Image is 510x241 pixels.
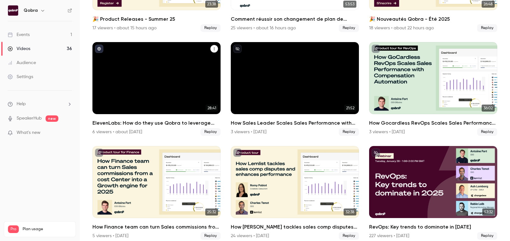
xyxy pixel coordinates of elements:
a: 32:38How [PERSON_NAME] tackles sales comp disputes and enhances performance24 viewers • [DATE]Replay [231,146,359,240]
li: How Finance team can turn Sales commissions from a cost Center into a Revenue accelerator for 2025 [92,146,221,240]
li: How Sales Leader Scales Sales Performance with commission software [231,42,359,136]
div: 25 viewers • about 16 hours ago [231,25,296,31]
span: 26:48 [482,1,495,8]
button: unpublished [95,149,103,157]
h2: How [PERSON_NAME] tackles sales comp disputes and enhances performance [231,223,359,231]
span: Replay [339,24,359,32]
div: 227 viewers • [DATE] [369,233,409,239]
span: 28:41 [206,105,218,112]
span: Replay [200,24,221,32]
div: 17 viewers • about 15 hours ago [92,25,157,31]
a: SpeakerHub [17,115,42,122]
span: Help [17,101,26,107]
span: 21:52 [344,105,356,112]
div: Videos [8,46,30,52]
a: 25:32How Finance team can turn Sales commissions from a cost Center into a Revenue accelerator fo... [92,146,221,240]
h2: How Finance team can turn Sales commissions from a cost Center into a Revenue accelerator for 2025 [92,223,221,231]
span: Pro [8,225,19,233]
div: 24 viewers • [DATE] [231,233,269,239]
div: Settings [8,74,33,80]
h6: Qobra [24,7,38,14]
a: 57:32RevOps: Key trends to dominate in [DATE]227 viewers • [DATE]Replay [369,146,497,240]
li: How Lemlist tackles sales comp disputes and enhances performance [231,146,359,240]
button: unpublished [372,149,380,157]
div: 5 viewers • [DATE] [92,233,128,239]
span: new [46,115,58,122]
span: 57:32 [482,208,495,215]
h2: How Gocardless RevOps Scales Sales Performance with Compensation Automation [369,119,497,127]
li: RevOps: Key trends to dominate in 2025 [369,146,497,240]
div: 3 viewers • [DATE] [369,129,405,135]
h2: 🎉 Product Releases - Summer 25 [92,15,221,23]
li: How Gocardless RevOps Scales Sales Performance with Compensation Automation [369,42,497,136]
span: What's new [17,129,40,136]
button: published [95,45,103,53]
img: Qobra [8,5,18,16]
span: Replay [477,24,497,32]
button: unpublished [372,45,380,53]
a: 28:41ElevenLabs: How do they use Qobra to leverage Sales compensation?6 viewers • about [DATE]Replay [92,42,221,136]
li: ElevenLabs: How do they use Qobra to leverage Sales compensation? [92,42,221,136]
li: help-dropdown-opener [8,101,72,107]
span: 25:32 [205,208,218,215]
span: Replay [477,128,497,136]
span: Replay [339,128,359,136]
a: 21:52How Sales Leader Scales Sales Performance with commission software3 viewers • [DATE]Replay [231,42,359,136]
span: 53:53 [343,1,356,8]
span: 36:02 [482,105,495,112]
span: Replay [477,232,497,240]
div: Events [8,32,30,38]
div: 3 viewers • [DATE] [231,129,266,135]
div: 18 viewers • about 22 hours ago [369,25,434,31]
div: 6 viewers • about [DATE] [92,129,142,135]
span: Plan usage [23,227,72,232]
h2: ElevenLabs: How do they use Qobra to leverage Sales compensation? [92,119,221,127]
span: 23:38 [205,1,218,8]
button: unpublished [233,45,242,53]
div: Audience [8,60,36,66]
h2: RevOps: Key trends to dominate in [DATE] [369,223,497,231]
span: Replay [200,128,221,136]
span: Replay [200,232,221,240]
h2: How Sales Leader Scales Sales Performance with commission software [231,119,359,127]
h2: Comment réussir son changement de plan de commissionnement ? [231,15,359,23]
a: 36:02How Gocardless RevOps Scales Sales Performance with Compensation Automation3 viewers • [DATE... [369,42,497,136]
button: unpublished [233,149,242,157]
span: Replay [339,232,359,240]
h2: 🎉 Nouveautés Qobra - Été 2025 [369,15,497,23]
span: 32:38 [344,208,356,215]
